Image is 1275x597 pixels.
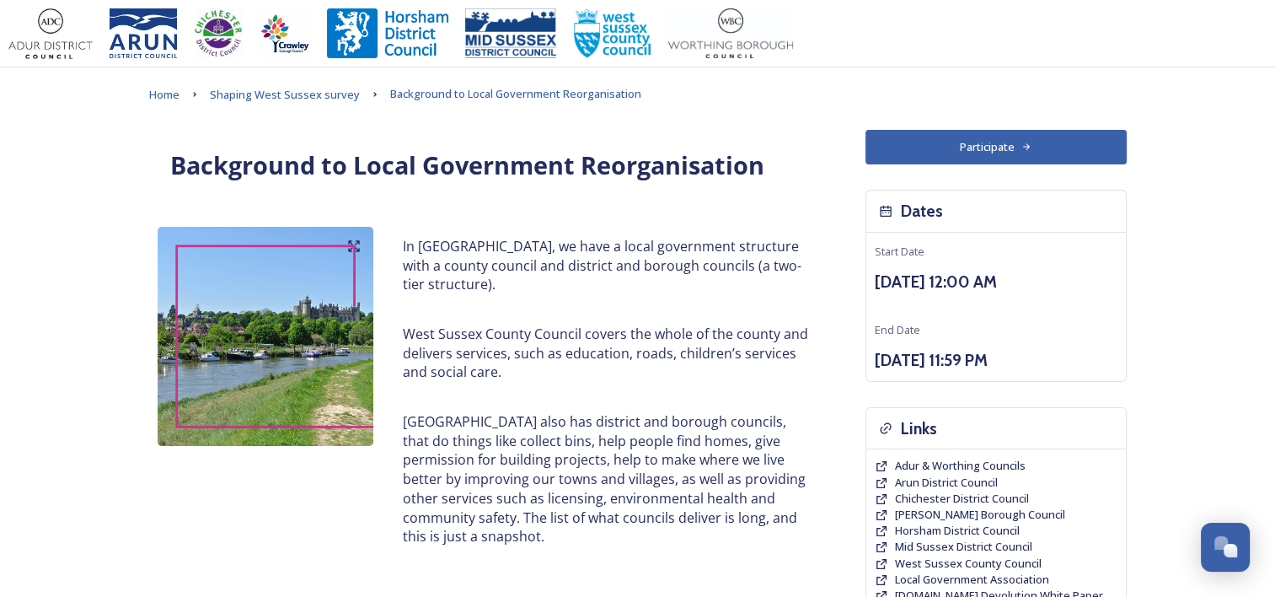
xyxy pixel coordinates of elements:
[875,244,924,259] span: Start Date
[895,458,1026,473] span: Adur & Worthing Councils
[403,237,810,294] p: In [GEOGRAPHIC_DATA], we have a local government structure with a county council and district and...
[895,572,1049,588] a: Local Government Association
[895,539,1032,555] a: Mid Sussex District Council
[8,8,93,59] img: Adur%20logo%20%281%29.jpeg
[210,84,360,105] a: Shaping West Sussex survey
[875,322,920,337] span: End Date
[895,491,1029,506] span: Chichester District Council
[403,325,810,382] p: West Sussex County Council covers the whole of the county and delivers services, such as educatio...
[895,475,998,490] span: Arun District Council
[403,412,810,546] p: [GEOGRAPHIC_DATA] also has district and borough councils, that do things like collect bins, help ...
[895,458,1026,474] a: Adur & Worthing Councils
[895,523,1020,538] span: Horsham District Council
[194,8,243,59] img: CDC%20Logo%20-%20you%20may%20have%20a%20better%20version.jpg
[465,8,556,59] img: 150ppimsdc%20logo%20blue.png
[110,8,177,59] img: Arun%20District%20Council%20logo%20blue%20CMYK.jpg
[875,270,1117,294] h3: [DATE] 12:00 AM
[865,130,1127,164] button: Participate
[901,417,937,441] h3: Links
[895,539,1032,554] span: Mid Sussex District Council
[170,148,764,181] strong: Background to Local Government Reorganisation
[573,8,652,59] img: WSCCPos-Spot-25mm.jpg
[895,556,1042,572] a: West Sussex County Council
[260,8,310,59] img: Crawley%20BC%20logo.jpg
[390,86,641,101] span: Background to Local Government Reorganisation
[327,8,448,59] img: Horsham%20DC%20Logo.jpg
[895,523,1020,539] a: Horsham District Council
[895,507,1065,523] a: [PERSON_NAME] Borough Council
[895,491,1029,507] a: Chichester District Council
[875,348,1117,373] h3: [DATE] 11:59 PM
[149,87,179,102] span: Home
[149,84,179,105] a: Home
[210,87,360,102] span: Shaping West Sussex survey
[668,8,793,59] img: Worthing_Adur%20%281%29.jpg
[1201,523,1250,572] button: Open Chat
[901,199,943,223] h3: Dates
[895,475,998,491] a: Arun District Council
[895,507,1065,522] span: [PERSON_NAME] Borough Council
